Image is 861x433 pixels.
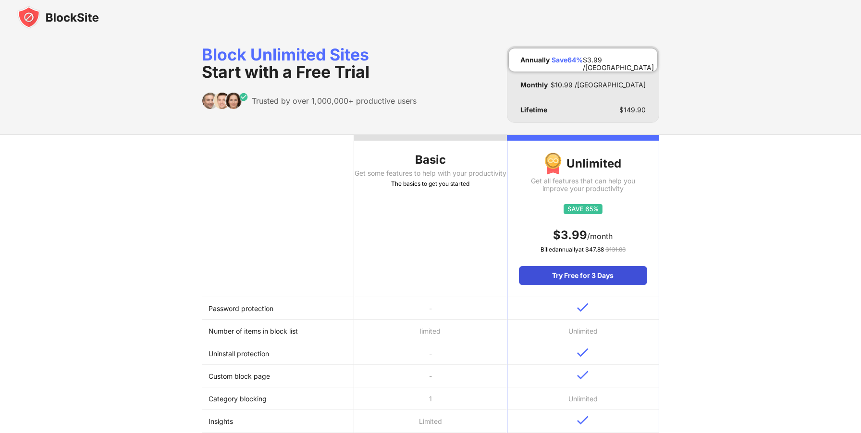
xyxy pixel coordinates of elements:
td: Password protection [202,297,354,320]
div: Annually [520,56,550,64]
td: 1 [354,387,506,410]
td: Custom block page [202,365,354,387]
span: $ 3.99 [553,228,587,242]
td: - [354,297,506,320]
img: trusted-by.svg [202,92,248,109]
div: Get all features that can help you improve your productivity [519,177,647,192]
img: v-blue.svg [577,416,589,425]
td: limited [354,320,506,342]
td: Category blocking [202,387,354,410]
td: Limited [354,410,506,433]
div: Block Unlimited Sites [202,46,417,81]
img: v-blue.svg [577,348,589,357]
img: blocksite-icon-black.svg [17,6,99,29]
div: Trusted by over 1,000,000+ productive users [252,96,417,106]
div: Try Free for 3 Days [519,266,647,285]
div: Monthly [520,81,548,89]
div: /month [519,228,647,243]
div: Billed annually at $ 47.88 [519,245,647,254]
td: - [354,365,506,387]
img: img-premium-medal [544,152,562,175]
div: The basics to get you started [354,179,506,189]
td: Uninstall protection [202,342,354,365]
td: - [354,342,506,365]
div: $ 10.99 /[GEOGRAPHIC_DATA] [551,81,646,89]
td: Insights [202,410,354,433]
td: Unlimited [507,387,659,410]
td: Number of items in block list [202,320,354,342]
div: Lifetime [520,106,547,114]
span: Start with a Free Trial [202,62,369,82]
div: $ 3.99 /[GEOGRAPHIC_DATA] [583,56,654,64]
div: Unlimited [519,152,647,175]
img: v-blue.svg [577,371,589,380]
img: save65.svg [564,204,603,214]
div: Save 64 % [552,56,583,64]
td: Unlimited [507,320,659,342]
div: $ 149.90 [619,106,646,114]
img: v-blue.svg [577,303,589,312]
div: Get some features to help with your productivity [354,169,506,177]
div: Basic [354,152,506,168]
span: $ 131.88 [605,246,626,253]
